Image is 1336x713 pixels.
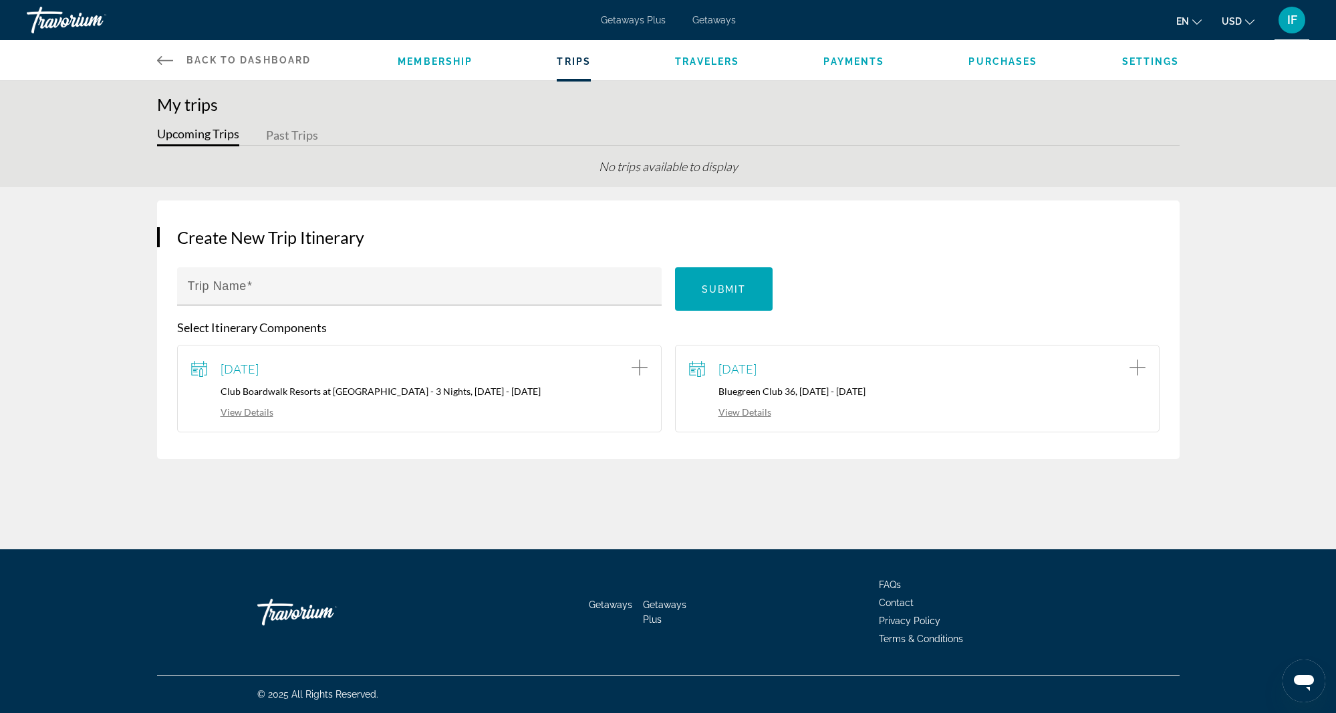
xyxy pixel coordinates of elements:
[879,597,914,608] a: Contact
[1222,11,1254,31] button: Change currency
[702,284,747,295] span: Submit
[398,56,473,67] a: Membership
[1283,660,1325,702] iframe: Button to launch messaging window
[689,386,1146,397] p: Bluegreen Club 36, [DATE] - [DATE]
[692,15,736,25] a: Getaways
[1176,16,1189,27] span: en
[675,56,739,67] a: Travelers
[675,267,773,311] button: Submit
[718,362,757,376] span: [DATE]
[1275,6,1309,34] button: User Menu
[191,406,273,418] a: View Details
[879,633,963,644] a: Terms & Conditions
[188,279,247,293] mat-label: Trip Name
[1222,16,1242,27] span: USD
[968,56,1037,67] a: Purchases
[643,599,686,625] a: Getaways Plus
[601,15,666,25] a: Getaways Plus
[632,359,648,379] button: Add item to trip
[557,56,591,67] a: Trips
[1287,13,1297,27] span: IF
[177,320,1160,335] p: Select Itinerary Components
[1122,56,1180,67] a: Settings
[191,386,648,397] p: Club Boardwalk Resorts at [GEOGRAPHIC_DATA] - 3 Nights, [DATE] - [DATE]
[879,615,940,626] a: Privacy Policy
[27,3,160,37] a: Travorium
[257,689,378,700] span: © 2025 All Rights Reserved.
[589,599,632,610] a: Getaways
[157,159,1180,187] div: No trips available to display
[689,406,771,418] a: View Details
[157,94,1180,114] h1: My trips
[221,362,259,376] span: [DATE]
[157,126,239,146] button: Upcoming Trips
[257,592,391,632] a: Go Home
[177,227,1160,247] h3: Create New Trip Itinerary
[823,56,884,67] a: Payments
[1176,11,1202,31] button: Change language
[186,55,311,65] span: Back to Dashboard
[266,126,318,146] button: Past Trips
[1129,359,1146,379] button: Add item to trip
[879,579,901,590] a: FAQs
[157,40,311,80] a: Back to Dashboard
